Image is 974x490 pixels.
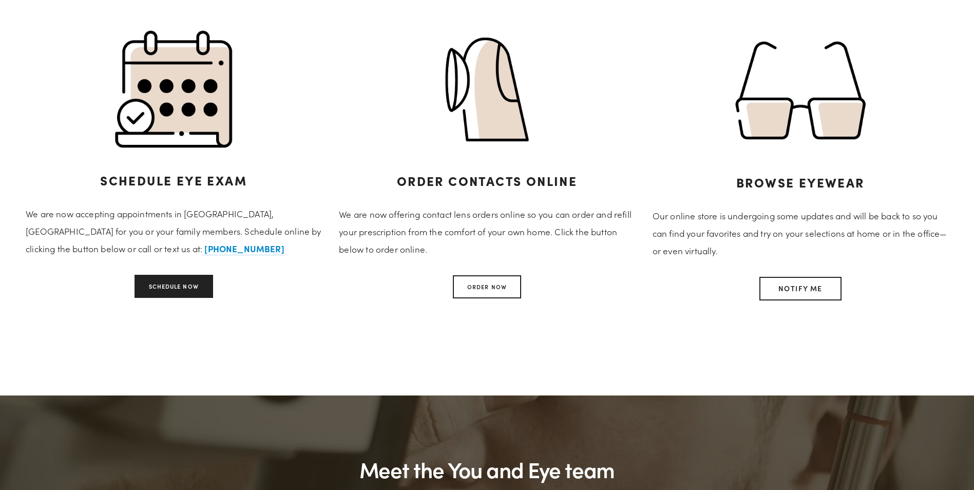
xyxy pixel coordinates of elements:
h3: Order Contacts Online [339,168,635,193]
h2: Meet the You and Eye team [206,457,768,482]
a: [PHONE_NUMBER] [202,243,284,255]
p: We are now offering contact lens orders online so you can order and refill your prescription from... [339,205,635,258]
a: Order Now [453,275,521,298]
h3: Schedule Eye Exam [26,168,321,193]
h3: Browse Eyewear [653,170,948,195]
button: Notify me [759,277,842,300]
img: Pair of glasses icon [653,28,948,153]
p: We are now accepting appointments in [GEOGRAPHIC_DATA], [GEOGRAPHIC_DATA] for you or your family ... [26,205,321,257]
p: Our online store is undergoing some updates and will be back to so you can find your favorites an... [653,207,948,259]
strong: [PHONE_NUMBER] [204,242,284,254]
a: Schedule Now [135,275,213,298]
